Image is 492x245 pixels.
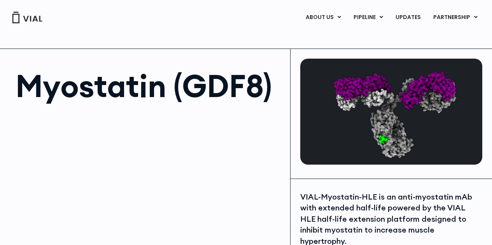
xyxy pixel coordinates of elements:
[16,70,282,101] h1: Myostatin (GDF8)
[12,12,43,23] img: Vial Logo
[389,11,427,24] a: UPDATES
[299,11,347,24] a: ABOUT USMenu Toggle
[427,11,484,24] a: PARTNERSHIPMenu Toggle
[347,11,389,24] a: PIPELINEMenu Toggle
